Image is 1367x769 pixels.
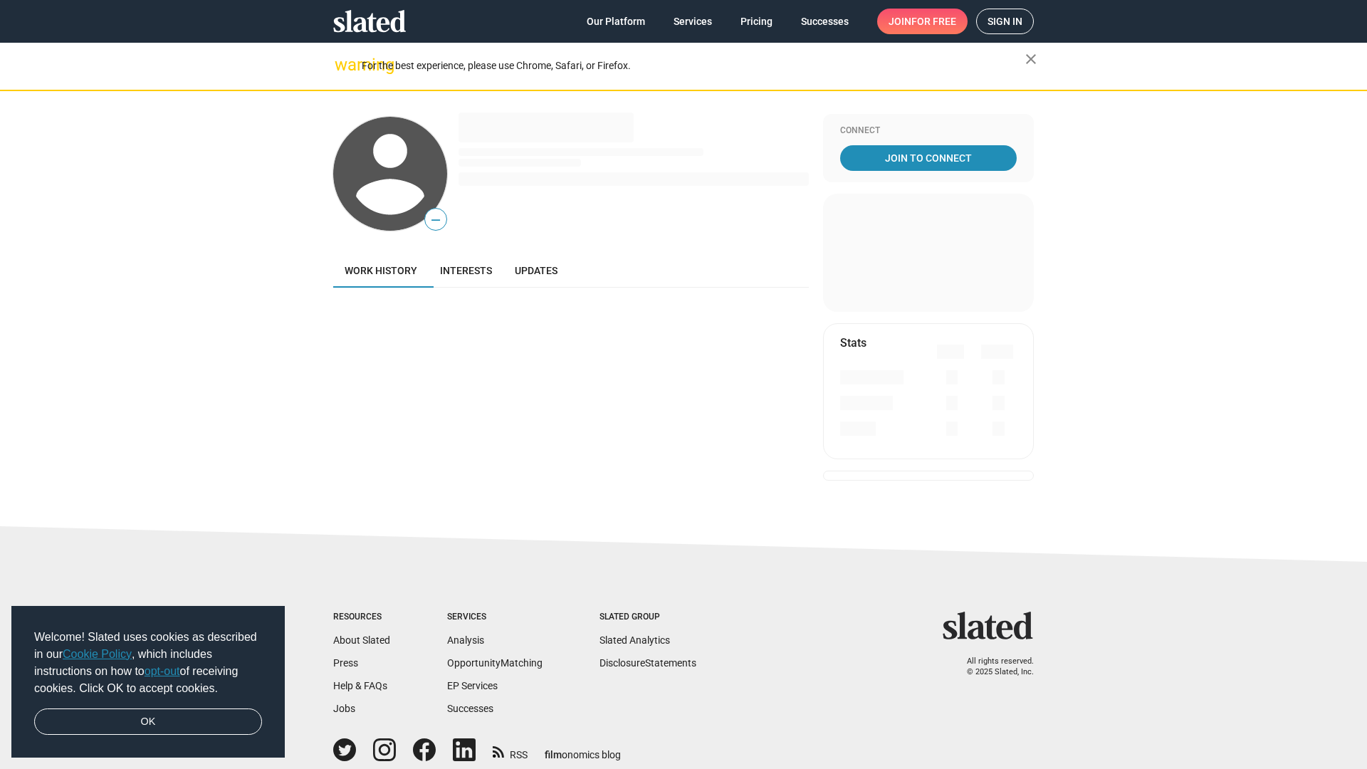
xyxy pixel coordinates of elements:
[447,634,484,646] a: Analysis
[840,125,1017,137] div: Connect
[952,656,1034,677] p: All rights reserved. © 2025 Slated, Inc.
[493,740,528,762] a: RSS
[587,9,645,34] span: Our Platform
[877,9,968,34] a: Joinfor free
[840,335,866,350] mat-card-title: Stats
[976,9,1034,34] a: Sign in
[145,665,180,677] a: opt-out
[440,265,492,276] span: Interests
[345,265,417,276] span: Work history
[447,657,543,669] a: OpportunityMatching
[840,145,1017,171] a: Join To Connect
[503,253,569,288] a: Updates
[447,703,493,714] a: Successes
[447,612,543,623] div: Services
[599,657,696,669] a: DisclosureStatements
[447,680,498,691] a: EP Services
[333,253,429,288] a: Work history
[333,657,358,669] a: Press
[662,9,723,34] a: Services
[34,708,262,736] a: dismiss cookie message
[335,56,352,73] mat-icon: warning
[333,612,390,623] div: Resources
[911,9,956,34] span: for free
[34,629,262,697] span: Welcome! Slated uses cookies as described in our , which includes instructions on how to of recei...
[545,737,621,762] a: filmonomics blog
[1022,51,1039,68] mat-icon: close
[988,9,1022,33] span: Sign in
[11,606,285,758] div: cookieconsent
[362,56,1025,75] div: For the best experience, please use Chrome, Safari, or Firefox.
[425,211,446,229] span: —
[333,634,390,646] a: About Slated
[575,9,656,34] a: Our Platform
[515,265,557,276] span: Updates
[843,145,1014,171] span: Join To Connect
[429,253,503,288] a: Interests
[790,9,860,34] a: Successes
[599,634,670,646] a: Slated Analytics
[729,9,784,34] a: Pricing
[63,648,132,660] a: Cookie Policy
[674,9,712,34] span: Services
[333,680,387,691] a: Help & FAQs
[333,703,355,714] a: Jobs
[740,9,772,34] span: Pricing
[801,9,849,34] span: Successes
[545,749,562,760] span: film
[889,9,956,34] span: Join
[599,612,696,623] div: Slated Group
